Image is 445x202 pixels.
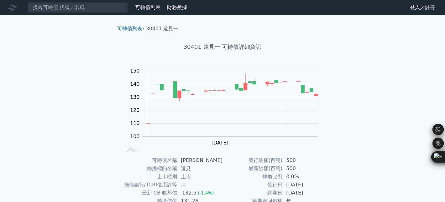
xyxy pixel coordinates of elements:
td: 最新餘額(百萬) [223,164,282,173]
li: 30401 遠見一 [146,25,179,33]
tspan: 110 [130,120,140,126]
td: 0.0% [282,173,325,181]
td: 遠見 [177,164,223,173]
tspan: 150 [130,68,140,74]
tspan: 140 [130,81,140,87]
iframe: Chat Widget [414,172,445,202]
td: 上市櫃別 [120,173,177,181]
td: 可轉債名稱 [120,156,177,164]
td: [DATE] [282,181,325,189]
td: 到期日 [223,189,282,197]
a: 可轉債列表 [135,4,160,10]
tspan: 100 [130,134,140,139]
td: 轉換比例 [223,173,282,181]
td: 最新 CB 收盤價 [120,189,177,197]
li: › [117,25,144,33]
g: Chart [130,68,318,146]
div: 132.5 [181,189,198,197]
h1: 30401 遠見一 可轉債詳細資訊 [112,43,333,51]
input: 搜尋可轉債 代號／名稱 [28,2,128,13]
tspan: 120 [130,107,140,113]
tspan: [DATE] [212,140,228,146]
td: 上市 [177,173,223,181]
a: 可轉債列表 [117,26,142,32]
span: 無 [181,182,186,188]
td: 轉換標的名稱 [120,164,177,173]
td: 發行總額(百萬) [223,156,282,164]
a: 財務數據 [167,4,187,10]
div: 聊天小工具 [414,172,445,202]
a: 登入／註冊 [405,3,440,13]
td: 500 [282,156,325,164]
td: [PERSON_NAME] [177,156,223,164]
span: (-1.4%) [198,190,214,195]
td: [DATE] [282,189,325,197]
td: 擔保銀行/TCRI信用評等 [120,181,177,189]
td: 500 [282,164,325,173]
td: 發行日 [223,181,282,189]
tspan: 130 [130,94,140,100]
